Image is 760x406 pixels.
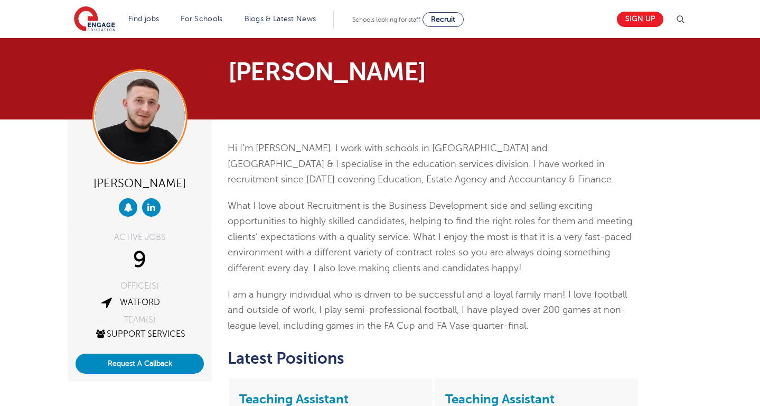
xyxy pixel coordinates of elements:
a: Find jobs [128,15,159,23]
p: What I love about Recruitment is the Business Development side and selling exciting opportunities... [228,198,639,276]
div: [PERSON_NAME] [76,172,204,193]
h1: [PERSON_NAME] [228,59,479,85]
a: Support Services [95,329,185,339]
img: Engage Education [74,6,115,33]
div: ACTIVE JOBS [76,233,204,242]
a: For Schools [181,15,222,23]
span: Schools looking for staff [352,16,420,23]
div: 9 [76,247,204,273]
h2: Latest Positions [228,349,639,367]
div: TEAM(S) [76,316,204,324]
p: Hi I’m [PERSON_NAME]. I work with schools in [GEOGRAPHIC_DATA] and [GEOGRAPHIC_DATA] & I speciali... [228,141,639,188]
button: Request A Callback [76,354,204,374]
span: Recruit [431,15,455,23]
a: Sign up [617,12,663,27]
p: I am a hungry individual who is driven to be successful and a loyal family man! I love football a... [228,287,639,334]
a: Watford [120,298,160,307]
a: Blogs & Latest News [245,15,316,23]
a: Recruit [423,12,464,27]
div: OFFICE(S) [76,282,204,290]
